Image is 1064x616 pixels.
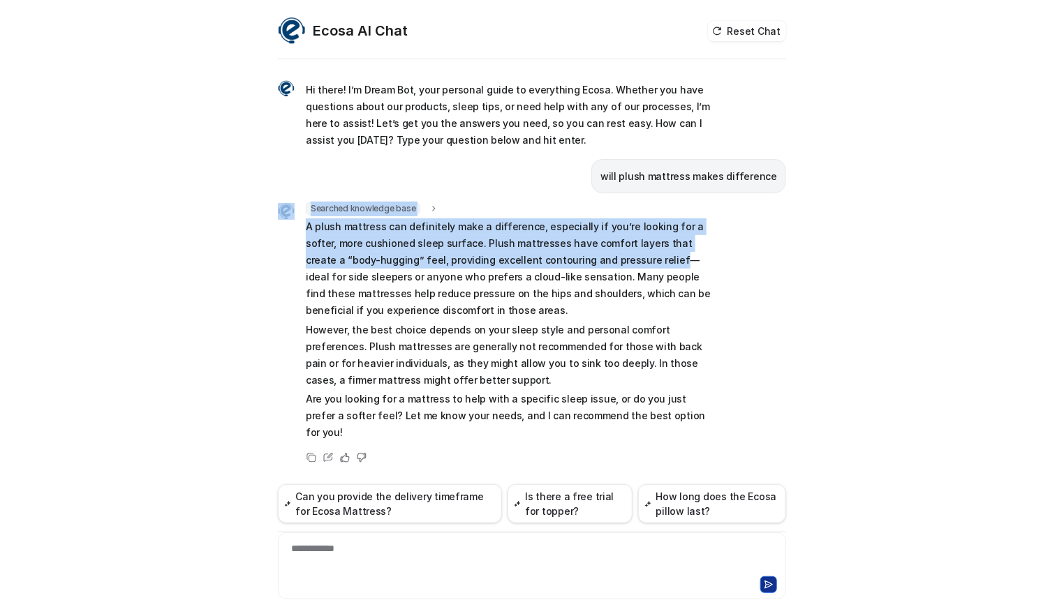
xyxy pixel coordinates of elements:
[278,484,502,523] button: Can you provide the delivery timeframe for Ecosa Mattress?
[638,484,786,523] button: How long does the Ecosa pillow last?
[600,168,777,185] p: will plush mattress makes difference
[313,21,408,40] h2: Ecosa AI Chat
[708,21,786,41] button: Reset Chat
[278,203,295,220] img: Widget
[306,391,714,441] p: Are you looking for a mattress to help with a specific sleep issue, or do you just prefer a softe...
[306,82,714,149] p: Hi there! I’m Dream Bot, your personal guide to everything Ecosa. Whether you have questions abou...
[278,17,306,45] img: Widget
[508,484,633,523] button: Is there a free trial for topper?
[306,202,420,216] span: Searched knowledge base
[306,322,714,389] p: However, the best choice depends on your sleep style and personal comfort preferences. Plush matt...
[306,218,714,319] p: A plush mattress can definitely make a difference, especially if you’re looking for a softer, mor...
[278,80,295,97] img: Widget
